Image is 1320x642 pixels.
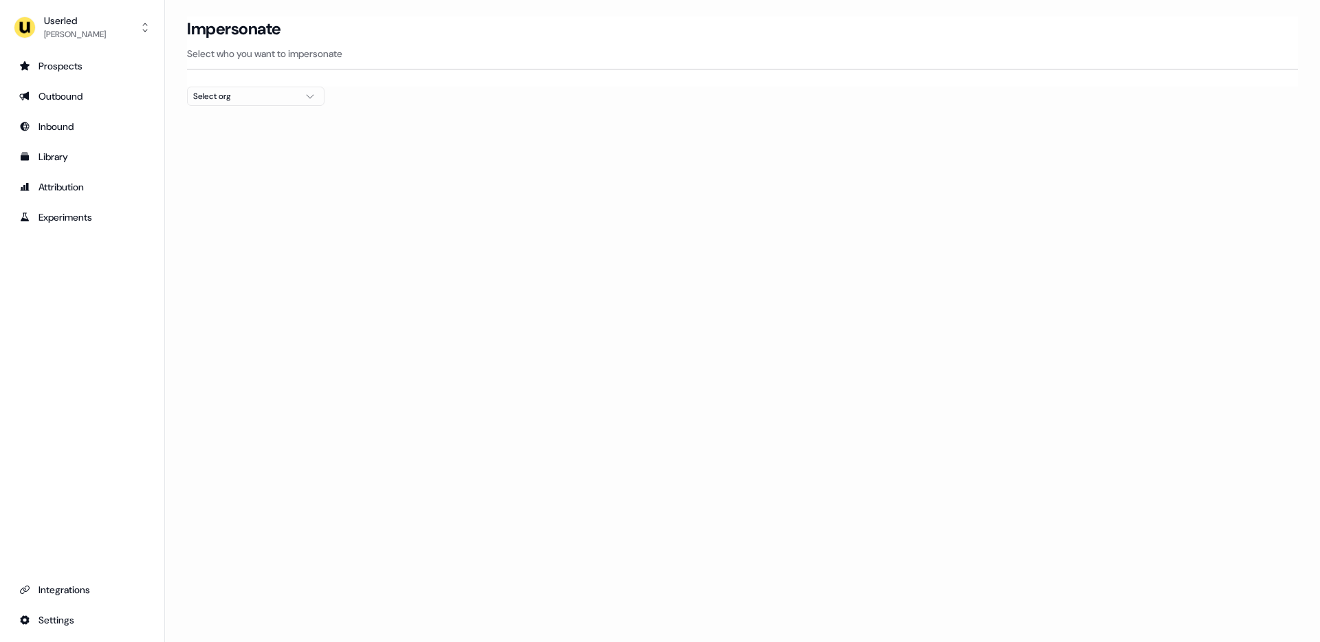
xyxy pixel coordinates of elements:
[193,89,296,103] div: Select org
[19,89,145,103] div: Outbound
[19,180,145,194] div: Attribution
[11,85,153,107] a: Go to outbound experience
[11,55,153,77] a: Go to prospects
[187,19,281,39] h3: Impersonate
[11,11,153,44] button: Userled[PERSON_NAME]
[19,583,145,597] div: Integrations
[11,115,153,137] a: Go to Inbound
[44,14,106,27] div: Userled
[19,150,145,164] div: Library
[11,579,153,601] a: Go to integrations
[11,609,153,631] a: Go to integrations
[44,27,106,41] div: [PERSON_NAME]
[19,613,145,627] div: Settings
[11,146,153,168] a: Go to templates
[19,120,145,133] div: Inbound
[19,210,145,224] div: Experiments
[11,176,153,198] a: Go to attribution
[187,47,1298,60] p: Select who you want to impersonate
[187,87,324,106] button: Select org
[11,206,153,228] a: Go to experiments
[19,59,145,73] div: Prospects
